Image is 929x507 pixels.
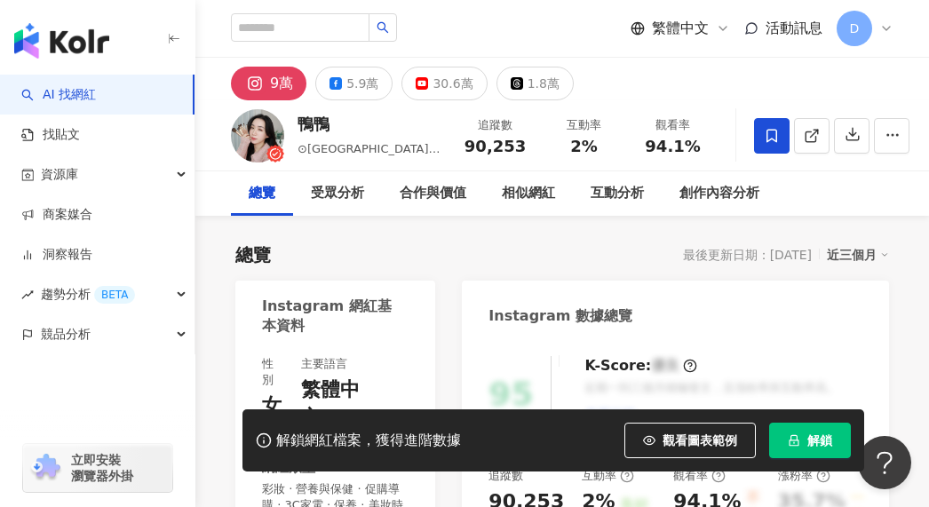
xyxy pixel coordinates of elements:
div: 受眾分析 [311,183,364,204]
div: 繁體中文 [301,376,370,432]
a: 找貼文 [21,126,80,144]
span: 繁體中文 [652,19,709,38]
span: 資源庫 [41,154,78,194]
div: 觀看率 [673,468,726,484]
a: 洞察報告 [21,246,92,264]
span: 立即安裝 瀏覽器外掛 [71,452,133,484]
div: 漲粉率 [778,468,830,484]
span: lock [788,434,800,447]
span: 解鎖 [807,433,832,448]
div: 總覽 [249,183,275,204]
div: 主要語言 [301,356,347,372]
div: Instagram 網紅基本資料 [262,297,400,337]
div: 觀看率 [639,116,707,134]
div: 相似網紅 [502,183,555,204]
span: 94.1% [645,138,700,155]
img: chrome extension [28,454,63,482]
span: 趨勢分析 [41,274,135,314]
div: 性別 [262,356,283,388]
div: 總覽 [235,242,271,267]
span: 競品分析 [41,314,91,354]
a: 商案媒合 [21,206,92,224]
button: 觀看圖表範例 [624,423,756,458]
button: 9萬 [231,67,306,100]
button: 5.9萬 [315,67,393,100]
div: 30.6萬 [433,71,472,96]
button: 解鎖 [769,423,851,458]
div: BETA [94,286,135,304]
span: 觀看圖表範例 [663,433,737,448]
div: 女 [262,392,282,420]
img: logo [14,23,109,59]
span: 活動訊息 [766,20,822,36]
a: chrome extension立即安裝 瀏覽器外掛 [23,444,172,492]
div: 鴨鴨 [298,113,442,135]
span: D [850,19,860,38]
div: 追蹤數 [488,468,523,484]
div: 9萬 [270,71,293,96]
button: 30.6萬 [401,67,487,100]
div: 合作與價值 [400,183,466,204]
span: 90,253 [464,137,526,155]
div: 近三個月 [827,243,889,266]
a: searchAI 找網紅 [21,86,96,104]
div: 解鎖網紅檔案，獲得進階數據 [276,432,461,450]
button: 1.8萬 [496,67,574,100]
div: 互動率 [582,468,634,484]
div: K-Score : [584,356,697,376]
div: 最後更新日期：[DATE] [683,248,812,262]
div: 追蹤數 [462,116,529,134]
span: rise [21,289,34,301]
img: KOL Avatar [231,109,284,162]
div: 1.8萬 [528,71,560,96]
span: ⊙[GEOGRAPHIC_DATA]⊙, [GEOGRAPHIC_DATA] [298,142,442,173]
div: 互動率 [551,116,618,134]
div: 創作內容分析 [679,183,759,204]
span: search [377,21,389,34]
div: 互動分析 [591,183,644,204]
div: 5.9萬 [346,71,378,96]
span: 2% [570,138,598,155]
div: Instagram 數據總覽 [488,306,632,326]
